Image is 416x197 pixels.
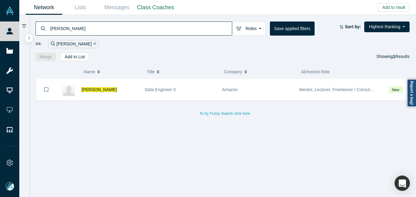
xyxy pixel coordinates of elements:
[299,87,410,92] span: Mentor, Lecturer, Freelancer / Consultant, Industry Analyst
[393,54,410,59] span: Results
[60,52,89,61] button: Add to List
[36,41,42,47] span: All:
[389,87,403,93] span: New
[36,52,56,61] button: Merge
[376,52,410,61] div: Showing
[92,41,96,48] button: Remove Filter
[62,0,99,15] a: Lists
[224,65,242,78] span: Company
[84,65,95,78] span: Name
[99,0,135,15] a: Messages
[364,21,410,32] button: Highest Ranking
[145,87,176,92] span: Data Engineer II
[6,182,14,191] img: Mia Scott's Account
[50,21,232,36] input: Search by name, title, company, summary, expertise, investment criteria or topics of focus
[345,24,361,29] strong: Sort by:
[26,0,62,15] a: Network
[84,65,140,78] button: Name
[393,54,395,59] strong: 1
[135,0,176,15] a: Class Coaches
[48,40,99,48] div: [PERSON_NAME]
[81,87,117,92] a: [PERSON_NAME]
[62,83,75,96] img: Paras Pandey's Profile Image
[378,3,410,12] button: Add to Vault
[147,65,155,78] span: Title
[301,69,330,74] span: Alchemist Role
[224,65,295,78] button: Company
[195,110,254,118] button: To try Fuzzy Search click here
[232,21,266,36] button: Roles
[147,65,217,78] button: Title
[270,21,315,36] button: Save applied filters
[222,87,238,92] span: Amazon
[6,6,14,15] img: Alchemist Vault Logo
[407,79,416,107] a: Report a bug!
[37,79,56,100] button: Bookmark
